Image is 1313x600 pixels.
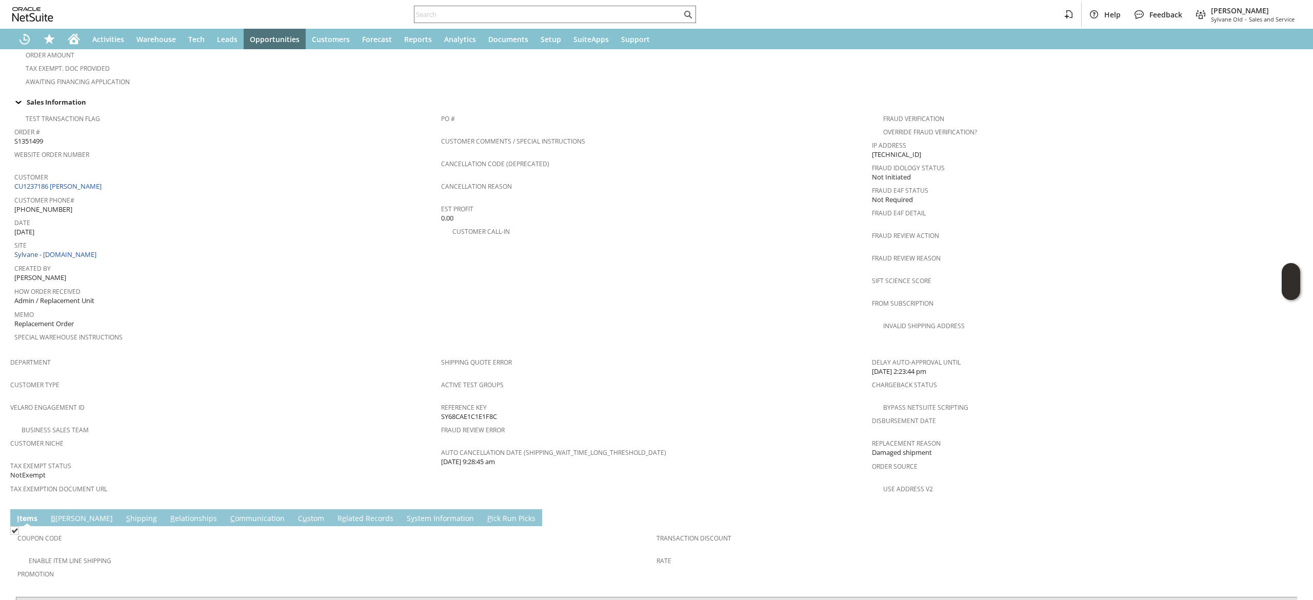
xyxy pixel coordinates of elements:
[43,33,55,45] svg: Shortcuts
[10,95,1303,109] td: Sales Information
[12,29,37,49] a: Recent Records
[10,439,64,448] a: Customer Niche
[14,264,51,273] a: Created By
[26,77,130,86] a: Awaiting Financing Application
[872,299,933,308] a: From Subscription
[872,448,932,457] span: Damaged shipment
[17,513,19,523] span: I
[29,556,111,565] a: Enable Item Line Shipping
[573,34,609,44] span: SuiteApps
[872,195,913,205] span: Not Required
[441,182,512,191] a: Cancellation Reason
[485,513,538,525] a: Pick Run Picks
[621,34,650,44] span: Support
[14,273,66,283] span: [PERSON_NAME]
[1284,511,1297,524] a: Unrolled view on
[1211,6,1295,15] span: [PERSON_NAME]
[452,227,510,236] a: Customer Call-in
[872,462,918,471] a: Order Source
[86,29,130,49] a: Activities
[14,136,43,146] span: S1351499
[404,34,432,44] span: Reports
[872,141,906,150] a: IP Address
[1282,263,1300,300] iframe: Click here to launch Oracle Guided Learning Help Panel
[872,164,945,172] a: Fraud Idology Status
[441,114,455,123] a: PO #
[335,513,396,525] a: Related Records
[441,448,666,457] a: Auto Cancellation Date (shipping_wait_time_long_threshold_date)
[441,381,504,389] a: Active Test Groups
[441,403,487,412] a: Reference Key
[26,64,110,73] a: Tax Exempt. Doc Provided
[10,95,1299,109] div: Sales Information
[10,462,71,470] a: Tax Exempt Status
[12,7,53,22] svg: logo
[872,186,928,195] a: Fraud E4F Status
[534,29,567,49] a: Setup
[48,513,115,525] a: B[PERSON_NAME]
[441,213,453,223] span: 0.00
[441,457,495,467] span: [DATE] 9:28:45 am
[487,513,491,523] span: P
[17,570,54,578] a: Promotion
[615,29,656,49] a: Support
[872,150,921,159] span: [TECHNICAL_ID]
[342,513,346,523] span: e
[441,412,497,422] span: SY68CAE1C1E1F8C
[10,526,19,535] img: Checked
[541,34,561,44] span: Setup
[441,358,512,367] a: Shipping Quote Error
[441,205,473,213] a: Est Profit
[10,470,46,480] span: NotExempt
[14,128,40,136] a: Order #
[14,333,123,342] a: Special Warehouse Instructions
[126,513,130,523] span: S
[14,513,40,525] a: Items
[1211,15,1243,23] span: Sylvane Old
[51,513,55,523] span: B
[26,51,74,59] a: Order Amount
[14,150,89,159] a: Website Order Number
[362,34,392,44] span: Forecast
[872,254,941,263] a: Fraud Review Reason
[14,241,27,250] a: Site
[136,34,176,44] span: Warehouse
[872,367,926,376] span: [DATE] 2:23:44 pm
[295,513,327,525] a: Custom
[872,381,937,389] a: Chargeback Status
[872,358,961,367] a: Delay Auto-Approval Until
[14,227,34,237] span: [DATE]
[14,218,30,227] a: Date
[567,29,615,49] a: SuiteApps
[230,513,235,523] span: C
[883,485,933,493] a: Use Address V2
[482,29,534,49] a: Documents
[10,485,107,493] a: Tax Exemption Document URL
[441,159,549,168] a: Cancellation Code (deprecated)
[883,322,965,330] a: Invalid Shipping Address
[22,426,89,434] a: Business Sales Team
[228,513,287,525] a: Communication
[1282,282,1300,301] span: Oracle Guided Learning Widget. To move around, please hold and drag
[14,319,74,329] span: Replacement Order
[182,29,211,49] a: Tech
[14,182,104,191] a: CU1237186 [PERSON_NAME]
[872,439,941,448] a: Replacement reason
[62,29,86,49] a: Home
[312,34,350,44] span: Customers
[14,205,72,214] span: [PHONE_NUMBER]
[37,29,62,49] div: Shortcuts
[244,29,306,49] a: Opportunities
[10,358,51,367] a: Department
[488,34,528,44] span: Documents
[414,8,682,21] input: Search
[883,403,968,412] a: Bypass NetSuite Scripting
[250,34,300,44] span: Opportunities
[68,33,80,45] svg: Home
[188,34,205,44] span: Tech
[356,29,398,49] a: Forecast
[1149,10,1182,19] span: Feedback
[883,128,977,136] a: Override Fraud Verification?
[14,296,94,306] span: Admin / Replacement Unit
[17,534,62,543] a: Coupon Code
